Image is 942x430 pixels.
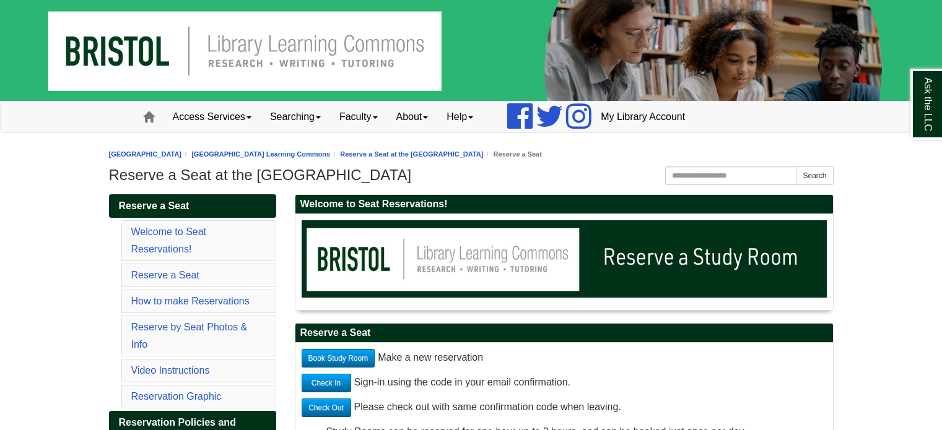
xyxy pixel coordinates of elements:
[302,374,351,392] a: Check In
[109,150,182,158] a: [GEOGRAPHIC_DATA]
[131,365,210,376] a: Video Instructions
[131,270,199,280] a: Reserve a Seat
[483,148,541,160] li: Reserve a Seat
[131,322,248,350] a: Reserve by Seat Photos & Info
[131,391,222,402] a: Reservation Graphic
[330,101,387,132] a: Faculty
[295,324,833,343] h2: Reserve a Seat
[387,101,438,132] a: About
[302,349,827,368] p: Make a new reservation
[340,150,483,158] a: Reserve a Seat at the [GEOGRAPHIC_DATA]
[119,200,190,211] span: Reserve a Seat
[591,101,694,132] a: My Library Account
[164,101,261,132] a: Access Services
[437,101,482,132] a: Help
[302,349,375,368] a: Book Study Room
[109,194,276,218] a: Reserve a Seat
[302,374,827,392] p: Sign-in using the code in your email confirmation.
[131,296,250,306] a: How to make Reservations
[796,166,833,185] button: Search
[191,150,330,158] a: [GEOGRAPHIC_DATA] Learning Commons
[109,148,834,160] nav: breadcrumb
[109,166,834,184] h1: Reserve a Seat at the [GEOGRAPHIC_DATA]
[302,398,827,417] p: Please check out with same confirmation code when leaving.
[295,195,833,214] h2: Welcome to Seat Reservations!
[261,101,330,132] a: Searching
[302,398,351,417] a: Check Out
[131,226,207,254] a: Welcome to Seat Reservations!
